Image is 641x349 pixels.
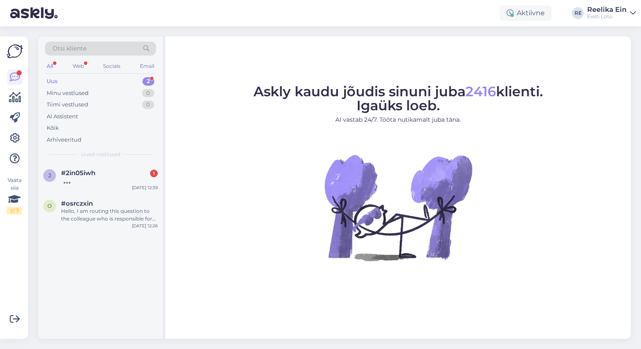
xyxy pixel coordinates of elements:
div: 0 [142,89,154,98]
div: Kõik [47,124,59,132]
img: No Chat active [322,131,474,284]
div: Minu vestlused [47,89,89,98]
div: 0 [142,101,154,109]
div: Aktiivne [500,6,552,21]
div: Hello, I am routing this question to the colleague who is responsible for this topic. The reply m... [61,207,158,223]
p: AI vastab 24/7. Tööta nutikamalt juba täna. [254,115,543,124]
div: 2 [142,77,154,86]
div: Email [138,61,156,72]
span: 2 [48,172,51,179]
span: 2416 [465,83,496,100]
div: [DATE] 12:26 [132,223,158,229]
span: o [47,203,52,209]
div: Web [71,61,86,72]
div: RE [572,7,584,19]
span: Askly kaudu jõudis sinuni juba klienti. Igaüks loeb. [254,83,543,114]
span: Otsi kliente [53,44,86,53]
div: AI Assistent [47,112,78,121]
a: Reelika EinEesti Loto [587,6,636,20]
div: Socials [101,61,122,72]
div: [DATE] 12:39 [132,184,158,191]
span: #osrczxin [61,200,93,207]
span: #2in05iwh [61,169,95,177]
span: Uued vestlused [81,151,120,158]
div: Eesti Loto [587,13,627,20]
div: Arhiveeritud [47,136,81,144]
div: Reelika Ein [587,6,627,13]
div: Tiimi vestlused [47,101,88,109]
div: Vaata siia [7,176,22,215]
div: Uus [47,77,58,86]
div: 2 / 3 [7,207,22,215]
div: All [45,61,55,72]
div: 1 [150,170,158,177]
img: Askly Logo [7,43,23,59]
